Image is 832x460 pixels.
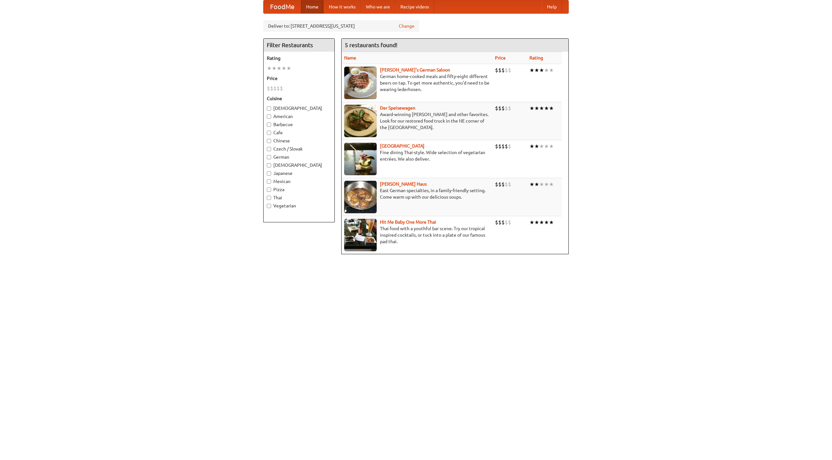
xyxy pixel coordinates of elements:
p: Award-winning [PERSON_NAME] and other favorites. Look for our restored food truck in the NE corne... [344,111,490,131]
li: ★ [539,105,544,112]
li: $ [498,105,501,112]
li: $ [508,181,511,188]
li: ★ [544,219,549,226]
input: Japanese [267,171,271,176]
li: $ [277,85,280,92]
a: Name [344,55,356,60]
li: ★ [529,67,534,74]
li: $ [505,105,508,112]
label: Mexican [267,178,331,185]
a: Recipe videos [395,0,434,13]
h5: Cuisine [267,95,331,102]
p: Thai food with a youthful bar scene. Try our tropical inspired cocktails, or tuck into a plate of... [344,225,490,245]
li: $ [501,143,505,150]
li: $ [508,67,511,74]
li: ★ [544,67,549,74]
li: $ [498,143,501,150]
li: ★ [539,181,544,188]
li: $ [501,67,505,74]
a: Who we are [361,0,395,13]
label: Chinese [267,138,331,144]
input: Vegetarian [267,204,271,208]
li: $ [498,67,501,74]
li: ★ [549,181,554,188]
a: [PERSON_NAME]'s German Saloon [380,67,450,72]
li: ★ [539,219,544,226]
li: $ [505,67,508,74]
input: Mexican [267,179,271,184]
a: Price [495,55,506,60]
li: ★ [544,143,549,150]
input: Czech / Slovak [267,147,271,151]
li: $ [270,85,273,92]
a: [PERSON_NAME] Haus [380,181,427,187]
label: German [267,154,331,160]
li: $ [505,219,508,226]
li: $ [508,219,511,226]
input: [DEMOGRAPHIC_DATA] [267,106,271,111]
p: East German specialties, in a family-friendly setting. Come warm up with our delicious soups. [344,187,490,200]
label: American [267,113,331,120]
ng-pluralize: 5 restaurants found! [345,42,397,48]
li: ★ [544,181,549,188]
li: ★ [267,65,272,72]
li: $ [508,143,511,150]
li: ★ [539,67,544,74]
li: ★ [529,105,534,112]
a: [GEOGRAPHIC_DATA] [380,143,424,149]
li: ★ [549,105,554,112]
label: Vegetarian [267,203,331,209]
label: [DEMOGRAPHIC_DATA] [267,162,331,168]
li: $ [498,181,501,188]
p: Fine dining Thai-style. Wide selection of vegetarian entrées. We also deliver. [344,149,490,162]
li: ★ [534,219,539,226]
a: Home [301,0,324,13]
li: $ [501,219,505,226]
input: Cafe [267,131,271,135]
h5: Price [267,75,331,82]
img: satay.jpg [344,143,377,175]
input: German [267,155,271,159]
li: ★ [549,143,554,150]
input: Chinese [267,139,271,143]
li: ★ [529,143,534,150]
li: ★ [534,105,539,112]
li: ★ [277,65,281,72]
a: Der Speisewagen [380,105,415,111]
li: $ [505,143,508,150]
p: German home-cooked meals and fifty-eight different beers on tap. To get more authentic, you'd nee... [344,73,490,93]
a: Rating [529,55,543,60]
label: Barbecue [267,121,331,128]
li: $ [495,67,498,74]
h5: Rating [267,55,331,61]
input: Barbecue [267,123,271,127]
a: Hit Me Baby One More Thai [380,219,436,225]
img: kohlhaus.jpg [344,181,377,213]
label: Cafe [267,129,331,136]
li: ★ [281,65,286,72]
a: Help [542,0,562,13]
li: $ [495,181,498,188]
li: $ [495,143,498,150]
input: [DEMOGRAPHIC_DATA] [267,163,271,167]
li: $ [505,181,508,188]
li: ★ [549,67,554,74]
li: $ [498,219,501,226]
a: How it works [324,0,361,13]
li: ★ [549,219,554,226]
div: Deliver to: [STREET_ADDRESS][US_STATE] [263,20,419,32]
label: Japanese [267,170,331,177]
li: $ [495,105,498,112]
img: babythai.jpg [344,219,377,251]
label: [DEMOGRAPHIC_DATA] [267,105,331,112]
li: ★ [272,65,277,72]
li: ★ [534,67,539,74]
li: ★ [286,65,291,72]
input: Thai [267,196,271,200]
input: Pizza [267,188,271,192]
